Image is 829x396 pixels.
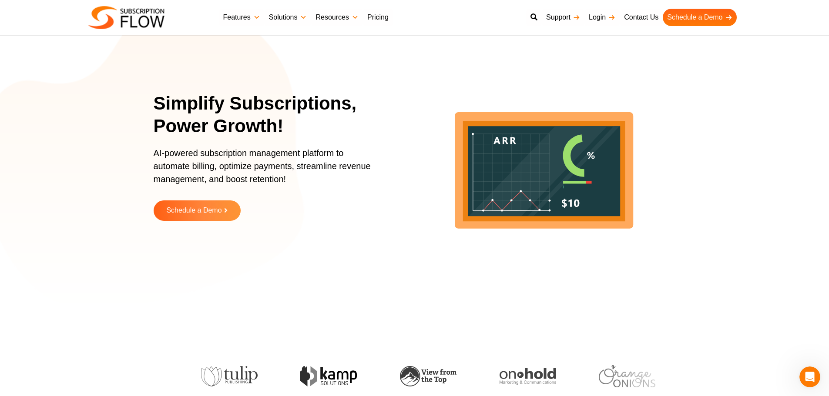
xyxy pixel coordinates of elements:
a: Login [584,9,620,26]
p: AI-powered subscription management platform to automate billing, optimize payments, streamline re... [154,146,380,194]
img: orange-onions [598,365,654,387]
img: view-from-the-top [399,366,455,386]
img: kamp-solution [299,366,356,386]
a: Pricing [363,9,393,26]
a: Contact Us [620,9,663,26]
a: Support [542,9,584,26]
iframe: Intercom live chat [799,366,820,387]
a: Resources [311,9,362,26]
img: onhold-marketing [498,368,555,385]
a: Schedule a Demo [154,200,241,221]
a: Schedule a Demo [663,9,736,26]
a: Solutions [265,9,312,26]
img: Subscriptionflow [88,6,164,29]
span: Schedule a Demo [166,207,222,214]
img: tulip-publishing [200,366,256,387]
h1: Simplify Subscriptions, Power Growth! [154,92,391,138]
a: Features [219,9,265,26]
